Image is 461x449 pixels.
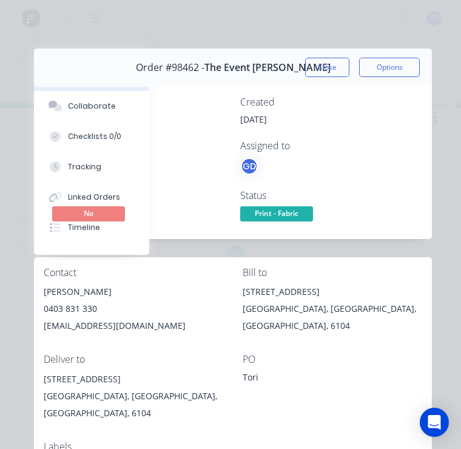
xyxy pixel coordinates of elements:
div: [STREET_ADDRESS] [44,371,223,388]
button: Collaborate [34,91,149,121]
div: PO [243,354,422,365]
div: Collaborate [68,101,116,112]
div: Assigned to [240,140,414,152]
button: Linked Orders [34,182,149,212]
div: Status [240,190,414,201]
div: [PERSON_NAME] [44,283,223,300]
div: [GEOGRAPHIC_DATA], [GEOGRAPHIC_DATA], [GEOGRAPHIC_DATA], 6104 [44,388,223,422]
button: Close [305,58,349,77]
button: GD [240,157,258,175]
span: [DATE] [240,113,267,125]
div: Contact [44,267,223,279]
div: [STREET_ADDRESS] [243,283,422,300]
button: Print - Fabric [240,206,313,224]
div: Deliver to [44,354,223,365]
div: Open Intercom Messenger [420,408,449,437]
button: Timeline [34,212,149,243]
button: Options [359,58,420,77]
div: Timeline [68,222,100,233]
div: Tracking [68,161,101,172]
span: Order #98462 - [136,62,204,73]
div: [PERSON_NAME]0403 831 330[EMAIL_ADDRESS][DOMAIN_NAME] [44,283,223,334]
span: Print - Fabric [240,206,313,221]
span: The Event [PERSON_NAME] [204,62,331,73]
div: [GEOGRAPHIC_DATA], [GEOGRAPHIC_DATA], [GEOGRAPHIC_DATA], 6104 [243,300,422,334]
div: Checklists 0/0 [68,131,121,142]
button: Checklists 0/0 [34,121,149,152]
span: No [52,206,125,221]
div: [STREET_ADDRESS][GEOGRAPHIC_DATA], [GEOGRAPHIC_DATA], [GEOGRAPHIC_DATA], 6104 [44,371,223,422]
div: Bill to [243,267,422,279]
div: Created [240,96,414,108]
div: [STREET_ADDRESS][GEOGRAPHIC_DATA], [GEOGRAPHIC_DATA], [GEOGRAPHIC_DATA], 6104 [243,283,422,334]
div: [EMAIL_ADDRESS][DOMAIN_NAME] [44,317,223,334]
div: Tori [243,371,394,388]
div: Linked Orders [68,192,120,203]
button: Tracking [34,152,149,182]
div: 0403 831 330 [44,300,223,317]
